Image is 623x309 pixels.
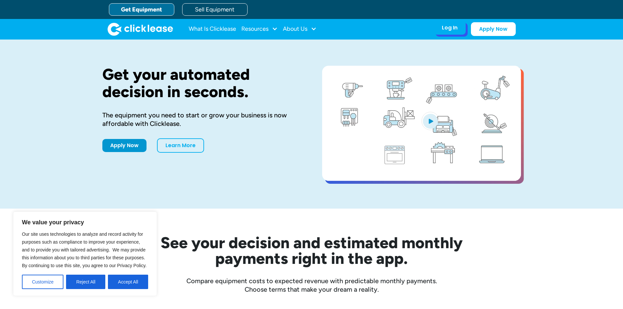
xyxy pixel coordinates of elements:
[66,275,105,289] button: Reject All
[471,22,516,36] a: Apply Now
[108,23,173,36] img: Clicklease logo
[189,23,236,36] a: What Is Clicklease
[182,3,248,16] a: Sell Equipment
[22,275,63,289] button: Customize
[108,23,173,36] a: home
[241,23,278,36] div: Resources
[102,277,521,294] div: Compare equipment costs to expected revenue with predictable monthly payments. Choose terms that ...
[322,66,521,181] a: open lightbox
[442,25,458,31] div: Log In
[102,139,147,152] a: Apply Now
[13,212,157,296] div: We value your privacy
[102,111,301,128] div: The equipment you need to start or grow your business is now affordable with Clicklease.
[422,112,439,130] img: Blue play button logo on a light blue circular background
[157,138,204,153] a: Learn More
[108,275,148,289] button: Accept All
[102,66,301,100] h1: Get your automated decision in seconds.
[283,23,317,36] div: About Us
[129,235,495,266] h2: See your decision and estimated monthly payments right in the app.
[109,3,174,16] a: Get Equipment
[22,218,148,226] p: We value your privacy
[22,232,147,268] span: Our site uses technologies to analyze and record activity for purposes such as compliance to impr...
